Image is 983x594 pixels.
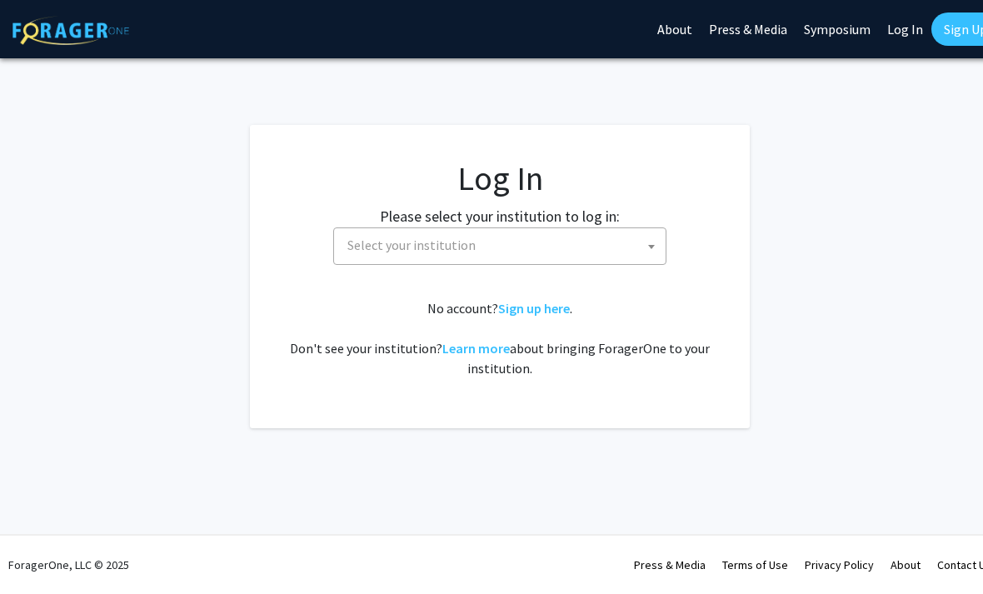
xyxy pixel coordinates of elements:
[341,228,666,262] span: Select your institution
[12,16,129,45] img: ForagerOne Logo
[8,536,129,594] div: ForagerOne, LLC © 2025
[634,557,706,572] a: Press & Media
[283,298,716,378] div: No account? . Don't see your institution? about bringing ForagerOne to your institution.
[347,237,476,253] span: Select your institution
[498,300,570,317] a: Sign up here
[891,557,921,572] a: About
[283,158,716,198] h1: Log In
[442,340,510,357] a: Learn more about bringing ForagerOne to your institution
[722,557,788,572] a: Terms of Use
[333,227,666,265] span: Select your institution
[380,205,620,227] label: Please select your institution to log in:
[805,557,874,572] a: Privacy Policy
